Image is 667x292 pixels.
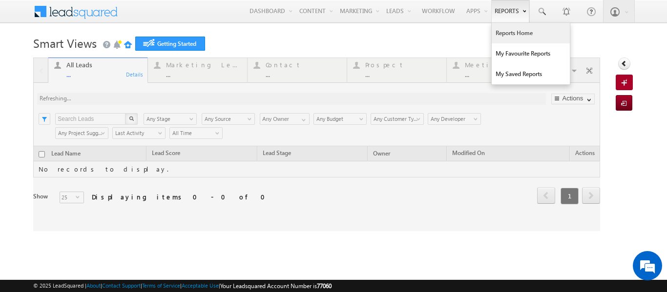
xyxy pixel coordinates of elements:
[182,282,219,289] a: Acceptable Use
[492,23,570,43] a: Reports Home
[317,282,332,290] span: 77060
[142,282,180,289] a: Terms of Service
[33,35,97,51] span: Smart Views
[135,37,205,51] a: Getting Started
[102,282,141,289] a: Contact Support
[33,281,332,291] span: © 2025 LeadSquared | | | | |
[220,282,332,290] span: Your Leadsquared Account Number is
[492,64,570,84] a: My Saved Reports
[86,282,101,289] a: About
[492,43,570,64] a: My Favourite Reports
